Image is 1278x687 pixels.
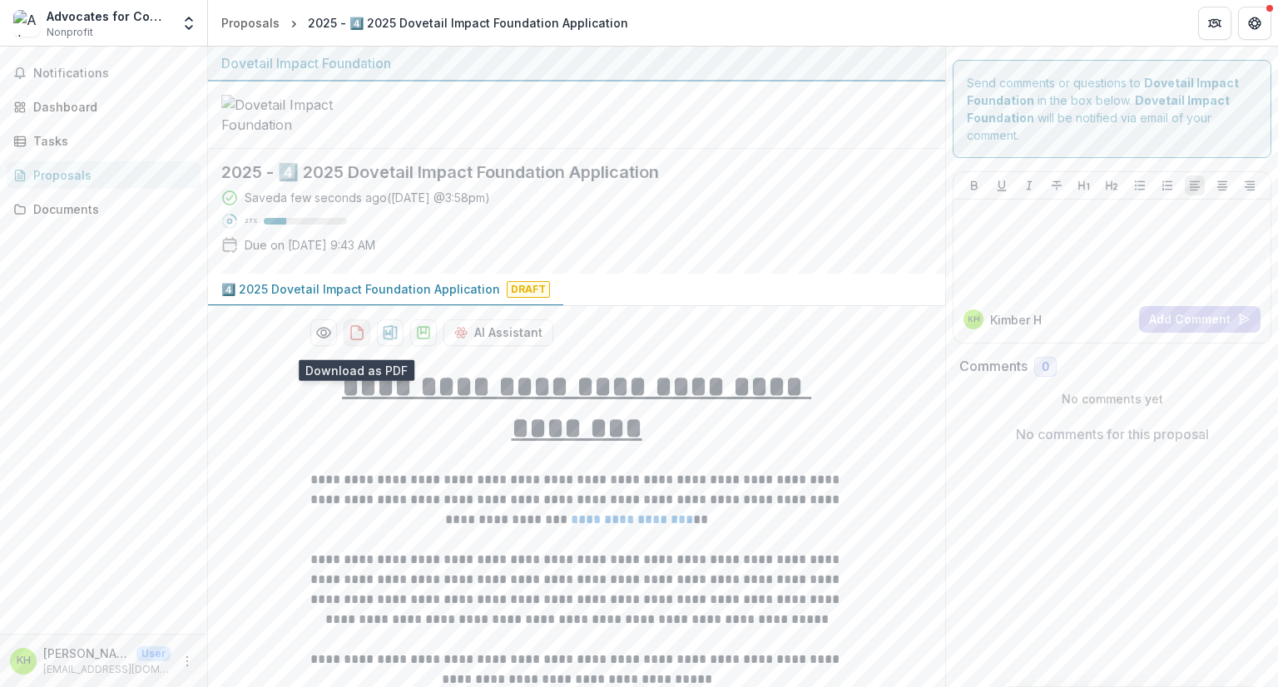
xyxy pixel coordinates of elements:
[7,93,201,121] a: Dashboard
[1042,360,1049,374] span: 0
[221,95,388,135] img: Dovetail Impact Foundation
[1102,175,1122,195] button: Heading 2
[310,319,337,346] button: Preview 91aa803c-30e4-4574-a627-7e49e0a727ca-0.pdf
[1074,175,1094,195] button: Heading 1
[410,319,437,346] button: download-proposal
[1238,7,1271,40] button: Get Help
[1185,175,1205,195] button: Align Left
[964,175,984,195] button: Bold
[308,14,628,32] div: 2025 - 4️⃣ 2025 Dovetail Impact Foundation Application
[7,60,201,86] button: Notifications
[221,53,932,73] div: Dovetail Impact Foundation
[959,358,1028,374] h2: Comments
[1139,306,1261,333] button: Add Comment
[1198,7,1231,40] button: Partners
[136,646,171,661] p: User
[47,25,93,40] span: Nonprofit
[43,662,171,677] p: [EMAIL_ADDRESS][DOMAIN_NAME]
[443,319,553,346] button: AI Assistant
[7,195,201,223] a: Documents
[245,189,490,206] div: Saved a few seconds ago ( [DATE] @ 3:58pm )
[221,280,500,298] p: 4️⃣ 2025 Dovetail Impact Foundation Application
[7,127,201,155] a: Tasks
[215,11,286,35] a: Proposals
[1240,175,1260,195] button: Align Right
[33,98,187,116] div: Dashboard
[33,67,194,81] span: Notifications
[43,645,130,662] p: [PERSON_NAME]
[992,175,1012,195] button: Underline
[507,281,550,298] span: Draft
[177,651,197,671] button: More
[953,60,1271,158] div: Send comments or questions to in the box below. will be notified via email of your comment.
[245,236,375,254] p: Due on [DATE] 9:43 AM
[47,7,171,25] div: Advocates for Community Transformation
[245,215,257,227] p: 27 %
[17,655,31,666] div: Kimber Hartmann
[33,200,187,218] div: Documents
[33,132,187,150] div: Tasks
[33,166,187,184] div: Proposals
[1130,175,1150,195] button: Bullet List
[7,161,201,189] a: Proposals
[968,315,980,324] div: Kimber Hartmann
[377,319,404,346] button: download-proposal
[215,11,635,35] nav: breadcrumb
[990,311,1042,329] p: Kimber H
[13,10,40,37] img: Advocates for Community Transformation
[221,14,280,32] div: Proposals
[344,319,370,346] button: download-proposal
[1047,175,1067,195] button: Strike
[1157,175,1177,195] button: Ordered List
[1016,424,1209,444] p: No comments for this proposal
[959,390,1265,408] p: No comments yet
[1019,175,1039,195] button: Italicize
[177,7,201,40] button: Open entity switcher
[1212,175,1232,195] button: Align Center
[221,162,905,182] h2: 2025 - 4️⃣ 2025 Dovetail Impact Foundation Application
